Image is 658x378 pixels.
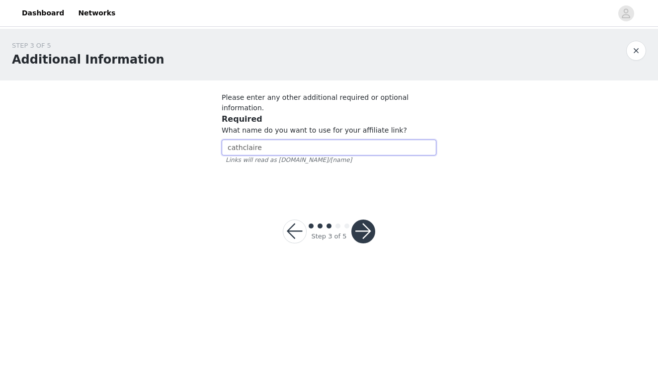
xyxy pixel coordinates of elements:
h3: Required [222,113,436,125]
div: STEP 3 OF 5 [12,41,164,51]
p: Please enter any other additional required or optional information. [222,92,436,113]
div: avatar [621,5,631,21]
a: Networks [72,2,121,24]
span: What name do you want to use for your affiliate link? [222,126,407,134]
span: Links will read as [DOMAIN_NAME]/[name] [222,155,436,164]
div: Step 3 of 5 [311,231,346,241]
a: Dashboard [16,2,70,24]
h1: Additional Information [12,51,164,69]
